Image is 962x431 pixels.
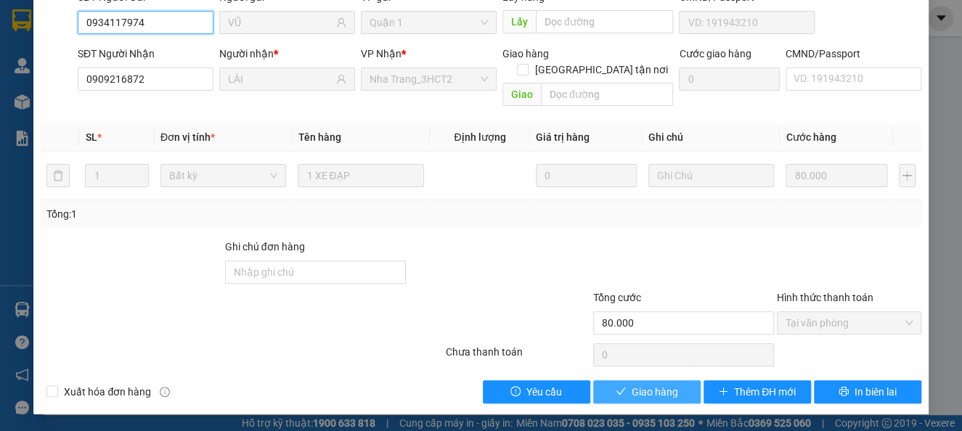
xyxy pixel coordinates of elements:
span: Tại văn phòng [786,312,913,334]
span: SL [85,131,97,143]
span: info-circle [160,387,170,397]
span: Đơn vị tính [160,131,215,143]
div: Tổng: 1 [46,206,372,222]
input: Ghi chú đơn hàng [225,260,406,284]
span: Quận 1 [370,12,488,33]
span: Giá trị hàng [536,131,590,143]
span: Bất kỳ [169,165,278,186]
div: SĐT Người Nhận [78,46,213,62]
input: VD: 191943210 [679,11,815,34]
span: exclamation-circle [510,386,521,398]
button: checkGiao hàng [593,380,701,403]
button: printerIn biên lai [814,380,921,403]
span: In biên lai [855,384,897,400]
span: Nha Trang_3HCT2 [370,68,488,90]
button: plus [899,164,916,187]
input: VD: Bàn, Ghế [298,164,424,187]
button: exclamation-circleYêu cầu [483,380,590,403]
label: Cước giao hàng [679,48,751,59]
input: 0 [786,164,886,187]
span: Định lượng [454,131,505,143]
span: [GEOGRAPHIC_DATA] tận nơi [529,62,673,78]
input: Ghi Chú [648,164,775,187]
input: Tên người nhận [228,71,333,87]
button: delete [46,164,70,187]
span: Tên hàng [298,131,341,143]
input: Dọc đường [536,10,674,33]
input: Tên người gửi [228,15,333,30]
span: Lấy [502,10,536,33]
span: Giao hàng [502,48,549,59]
span: user [336,17,346,28]
span: Yêu cầu [526,384,562,400]
span: Xuất hóa đơn hàng [58,384,157,400]
button: plusThêm ĐH mới [704,380,811,403]
span: Tổng cước [593,292,641,303]
span: check [616,386,626,398]
input: Cước giao hàng [679,67,779,91]
div: Chưa thanh toán [444,344,592,369]
th: Ghi chú [643,123,780,152]
div: CMND/Passport [786,46,921,62]
span: Giao hàng [632,384,678,400]
input: Dọc đường [541,83,674,106]
span: VP Nhận [361,48,401,59]
div: Người nhận [219,46,355,62]
input: 0 [536,164,637,187]
span: Giao [502,83,541,106]
label: Ghi chú đơn hàng [225,241,305,253]
span: Thêm ĐH mới [734,384,796,400]
span: Cước hàng [786,131,836,143]
span: user [336,74,346,84]
label: Hình thức thanh toán [777,292,873,303]
span: printer [839,386,849,398]
span: plus [718,386,728,398]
